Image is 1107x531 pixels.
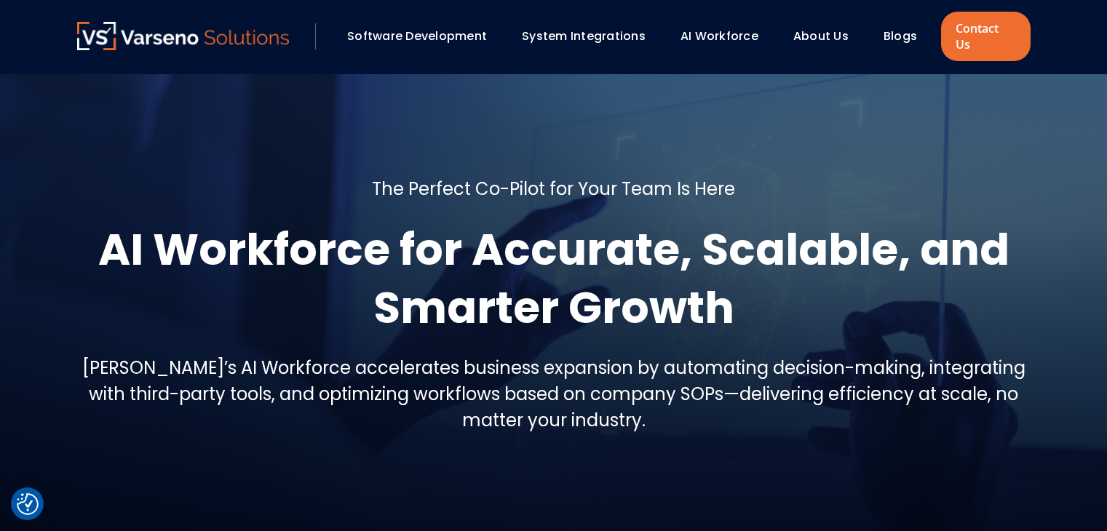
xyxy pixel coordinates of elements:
img: Revisit consent button [17,493,39,515]
a: Blogs [884,28,917,44]
div: System Integrations [515,24,666,49]
a: System Integrations [522,28,646,44]
a: Varseno Solutions – Product Engineering & IT Services [77,22,290,51]
button: Cookie Settings [17,493,39,515]
a: Software Development [347,28,487,44]
div: About Us [786,24,869,49]
div: Software Development [340,24,507,49]
h1: AI Workforce for Accurate, Scalable, and Smarter Growth [77,220,1031,337]
div: AI Workforce [673,24,779,49]
a: Contact Us [941,12,1030,61]
img: Varseno Solutions – Product Engineering & IT Services [77,22,290,50]
div: Blogs [876,24,937,49]
a: AI Workforce [681,28,758,44]
h5: [PERSON_NAME]’s AI Workforce accelerates business expansion by automating decision-making, integr... [77,355,1031,434]
h5: The Perfect Co-Pilot for Your Team Is Here [372,176,735,202]
a: About Us [793,28,849,44]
